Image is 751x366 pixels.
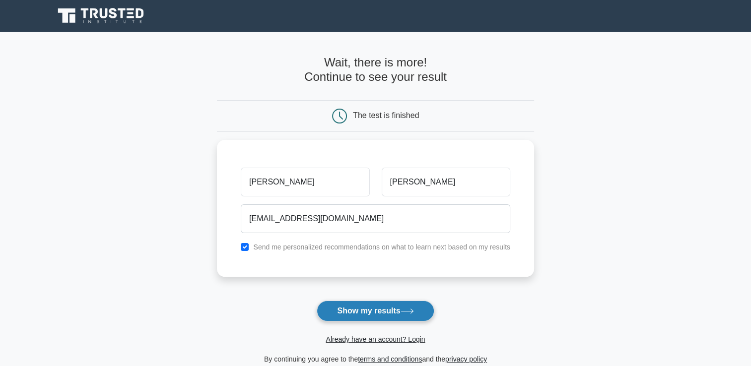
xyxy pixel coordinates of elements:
div: The test is finished [353,111,419,120]
button: Show my results [317,301,434,321]
input: Email [241,204,510,233]
label: Send me personalized recommendations on what to learn next based on my results [253,243,510,251]
input: Last name [382,168,510,196]
h4: Wait, there is more! Continue to see your result [217,56,534,84]
a: terms and conditions [358,355,422,363]
input: First name [241,168,369,196]
a: Already have an account? Login [326,335,425,343]
div: By continuing you agree to the and the [211,353,540,365]
a: privacy policy [445,355,487,363]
